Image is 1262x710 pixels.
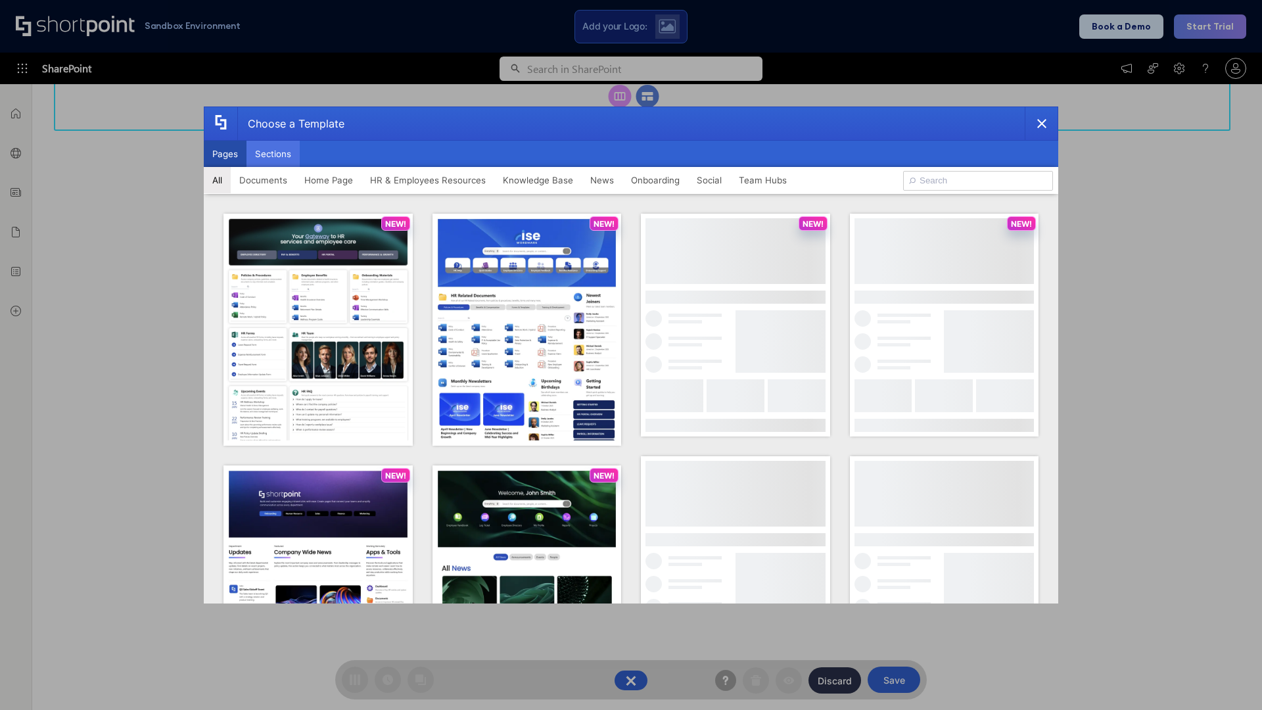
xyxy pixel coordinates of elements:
[730,167,795,193] button: Team Hubs
[803,219,824,229] p: NEW!
[204,141,246,167] button: Pages
[362,167,494,193] button: HR & Employees Resources
[231,167,296,193] button: Documents
[582,167,622,193] button: News
[688,167,730,193] button: Social
[1011,219,1032,229] p: NEW!
[204,106,1058,603] div: template selector
[594,471,615,481] p: NEW!
[204,167,231,193] button: All
[494,167,582,193] button: Knowledge Base
[903,171,1053,191] input: Search
[594,219,615,229] p: NEW!
[296,167,362,193] button: Home Page
[385,471,406,481] p: NEW!
[1196,647,1262,710] iframe: Chat Widget
[622,167,688,193] button: Onboarding
[246,141,300,167] button: Sections
[237,107,344,140] div: Choose a Template
[385,219,406,229] p: NEW!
